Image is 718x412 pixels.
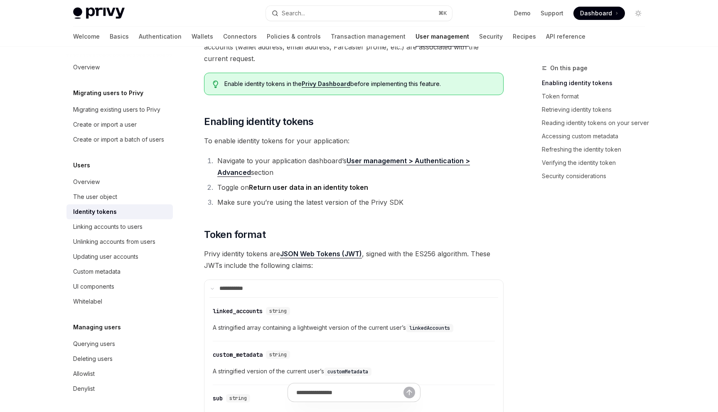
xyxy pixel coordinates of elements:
[66,351,173,366] a: Deleting users
[541,9,563,17] a: Support
[66,366,173,381] a: Allowlist
[73,339,115,349] div: Querying users
[73,27,100,47] a: Welcome
[110,27,129,47] a: Basics
[302,80,350,88] a: Privy Dashboard
[249,183,368,191] strong: Return user data in an identity token
[73,369,95,379] div: Allowlist
[73,384,95,394] div: Denylist
[542,130,652,143] a: Accessing custom metadata
[204,135,504,147] span: To enable identity tokens for your application:
[632,7,645,20] button: Toggle dark mode
[66,219,173,234] a: Linking accounts to users
[269,308,287,314] span: string
[73,192,117,202] div: The user object
[73,105,160,115] div: Migrating existing users to Privy
[542,103,652,116] a: Retrieving identity tokens
[215,181,504,193] li: Toggle on
[73,322,121,332] h5: Managing users
[550,63,588,73] span: On this page
[73,62,100,72] div: Overview
[192,27,213,47] a: Wallets
[542,143,652,156] a: Refreshing the identity token
[213,81,219,88] svg: Tip
[514,9,531,17] a: Demo
[269,351,287,358] span: string
[213,351,263,359] div: custom_metadata
[546,27,585,47] a: API reference
[66,117,173,132] a: Create or import a user
[542,156,652,169] a: Verifying the identity token
[513,27,536,47] a: Recipes
[542,116,652,130] a: Reading identity tokens on your server
[416,27,469,47] a: User management
[266,6,452,21] button: Open search
[215,155,504,178] li: Navigate to your application dashboard’s section
[438,10,447,17] span: ⌘ K
[73,135,164,145] div: Create or import a batch of users
[66,249,173,264] a: Updating user accounts
[573,7,625,20] a: Dashboard
[73,267,120,277] div: Custom metadata
[66,174,173,189] a: Overview
[223,27,257,47] a: Connectors
[296,383,403,402] input: Ask a question...
[406,324,453,332] code: linkedAccounts
[324,368,371,376] code: customMetadata
[267,27,321,47] a: Policies & controls
[66,204,173,219] a: Identity tokens
[204,248,504,271] span: Privy identity tokens are , signed with the ES256 algorithm. These JWTs include the following cla...
[204,228,266,241] span: Token format
[73,7,125,19] img: light logo
[73,297,102,307] div: Whitelabel
[73,282,114,292] div: UI components
[66,102,173,117] a: Migrating existing users to Privy
[66,294,173,309] a: Whitelabel
[580,9,612,17] span: Dashboard
[479,27,503,47] a: Security
[66,132,173,147] a: Create or import a batch of users
[139,27,182,47] a: Authentication
[213,307,263,315] div: linked_accounts
[213,366,495,376] span: A stringified version of the current user’s
[73,354,113,364] div: Deleting users
[73,207,117,217] div: Identity tokens
[542,90,652,103] a: Token format
[73,120,137,130] div: Create or import a user
[331,27,406,47] a: Transaction management
[66,189,173,204] a: The user object
[224,80,495,88] span: Enable identity tokens in the before implementing this feature.
[66,264,173,279] a: Custom metadata
[542,169,652,183] a: Security considerations
[282,8,305,18] div: Search...
[73,88,143,98] h5: Migrating users to Privy
[403,387,415,398] button: Send message
[73,237,155,247] div: Unlinking accounts from users
[66,381,173,396] a: Denylist
[542,76,652,90] a: Enabling identity tokens
[73,160,90,170] h5: Users
[73,222,143,232] div: Linking accounts to users
[66,60,173,75] a: Overview
[213,323,495,333] span: A stringified array containing a lightweight version of the current user’s
[204,115,314,128] span: Enabling identity tokens
[73,252,138,262] div: Updating user accounts
[73,177,100,187] div: Overview
[66,336,173,351] a: Querying users
[66,279,173,294] a: UI components
[215,196,504,208] li: Make sure you’re using the latest version of the Privy SDK
[66,234,173,249] a: Unlinking accounts from users
[280,250,362,258] a: JSON Web Tokens (JWT)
